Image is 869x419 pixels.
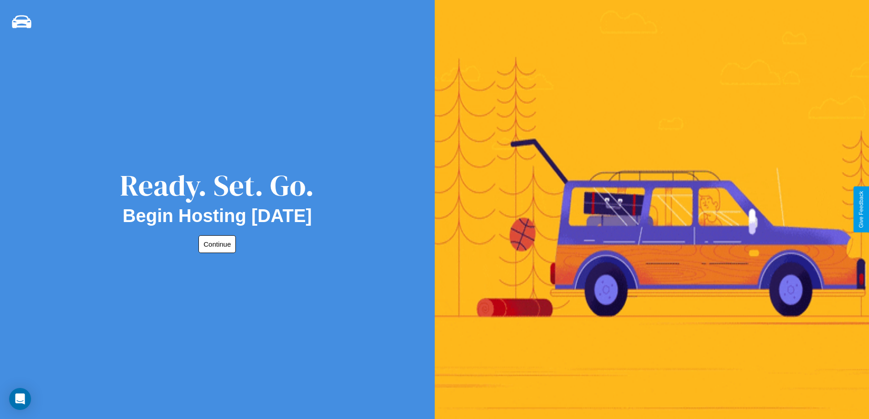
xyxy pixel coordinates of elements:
div: Give Feedback [858,191,864,228]
div: Open Intercom Messenger [9,388,31,410]
div: Ready. Set. Go. [120,165,314,206]
h2: Begin Hosting [DATE] [123,206,312,226]
button: Continue [198,235,236,253]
